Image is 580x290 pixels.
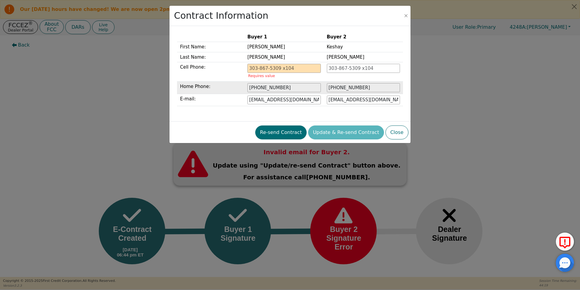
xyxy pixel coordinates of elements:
input: 303-867-5309 x104 [327,64,400,73]
td: [PERSON_NAME] [324,52,403,62]
input: 303-867-5309 x104 [247,64,321,73]
td: E-mail: [177,94,244,106]
td: [PERSON_NAME] [244,42,324,52]
input: 303-867-5309 x104 [327,83,400,92]
td: Cell Phone: [177,62,244,82]
button: Report Error to FCC [556,233,574,251]
input: 303-867-5309 x104 [247,83,321,92]
td: Last Name: [177,52,244,62]
td: Keshay [324,42,403,52]
button: Close [403,13,409,19]
td: Home Phone: [177,82,244,94]
th: Buyer 1 [244,32,324,42]
button: Close [385,125,408,139]
td: [PERSON_NAME] [244,52,324,62]
p: Requires value [248,74,320,78]
td: First Name: [177,42,244,52]
button: Re-send Contract [255,125,307,139]
h2: Contract Information [174,10,268,21]
th: Buyer 2 [324,32,403,42]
